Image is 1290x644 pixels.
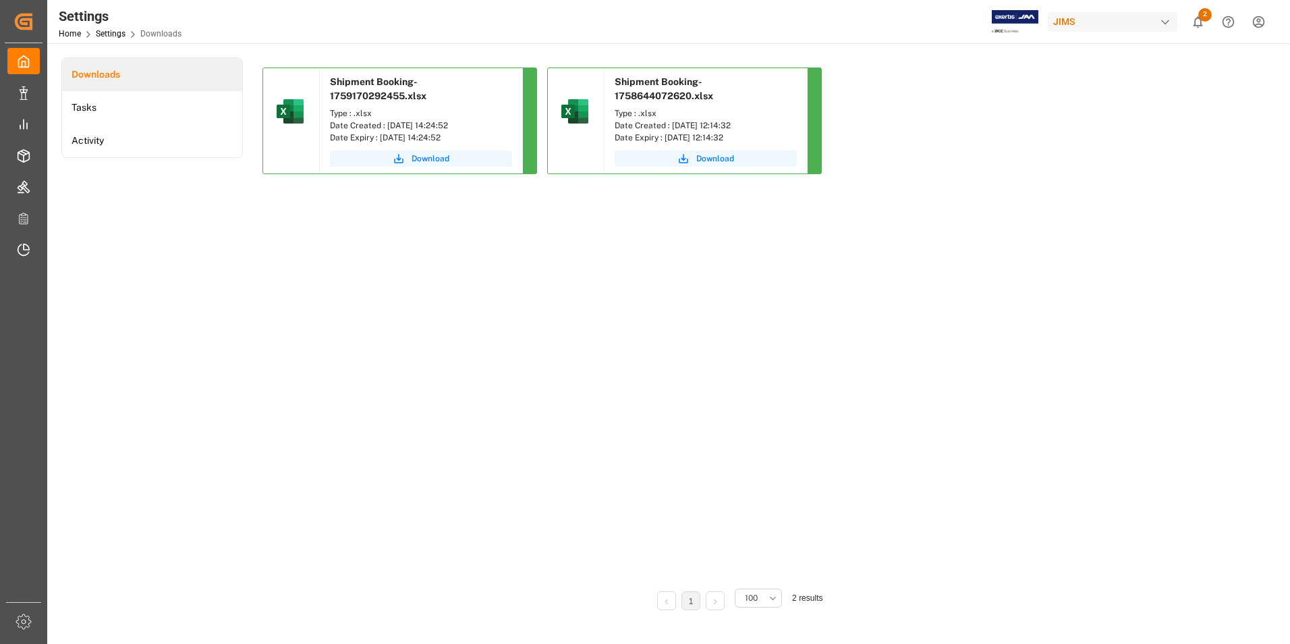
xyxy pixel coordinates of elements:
button: open menu [735,589,782,608]
span: 2 [1198,8,1212,22]
button: Help Center [1213,7,1243,37]
span: 2 results [792,593,822,603]
button: show 2 new notifications [1183,7,1213,37]
li: 1 [681,591,700,610]
span: Download [412,153,449,165]
div: Settings [59,6,181,26]
img: microsoft-excel-2019--v1.png [559,95,591,128]
div: Date Created : [DATE] 12:14:32 [615,119,797,132]
a: Settings [96,29,125,38]
div: Date Expiry : [DATE] 12:14:32 [615,132,797,144]
span: Download [696,153,734,165]
li: Previous Page [657,591,676,610]
img: Exertis%20JAM%20-%20Email%20Logo.jpg_1722504956.jpg [992,10,1038,34]
div: JIMS [1048,12,1177,32]
li: Next Page [706,591,725,610]
a: Activity [62,124,242,157]
button: Download [615,151,797,167]
a: Downloads [62,58,242,91]
span: Shipment Booking-1759170292455.xlsx [330,76,426,101]
span: Shipment Booking-1758644072620.xlsx [615,76,713,101]
a: 1 [689,597,694,606]
div: Type : .xlsx [330,107,512,119]
div: Type : .xlsx [615,107,797,119]
a: Tasks [62,91,242,124]
button: Download [330,151,512,167]
img: microsoft-excel-2019--v1.png [274,95,306,128]
button: JIMS [1048,9,1183,34]
span: 100 [745,592,758,604]
div: Date Created : [DATE] 14:24:52 [330,119,512,132]
a: Home [59,29,81,38]
div: Date Expiry : [DATE] 14:24:52 [330,132,512,144]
